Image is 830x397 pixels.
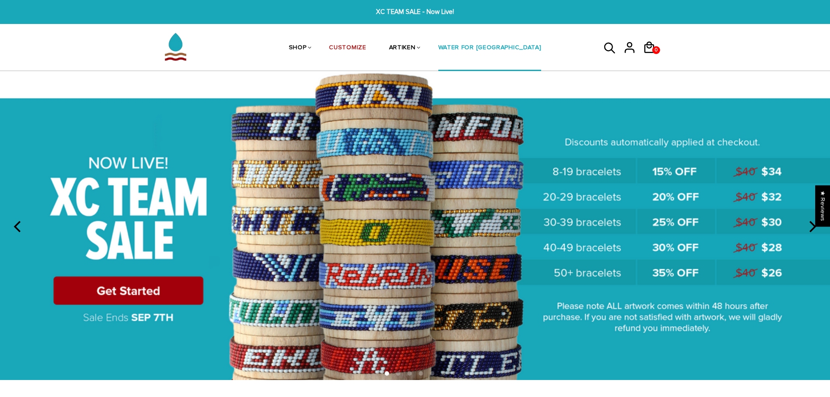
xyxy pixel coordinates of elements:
a: CUSTOMIZE [329,25,366,71]
div: Click to open Judge.me floating reviews tab [815,185,830,227]
button: next [802,217,821,236]
span: 0 [653,44,660,56]
a: WATER FOR [GEOGRAPHIC_DATA] [438,25,542,71]
button: previous [9,217,28,236]
a: 0 [643,57,662,58]
span: XC TEAM SALE - Now Live! [254,7,576,17]
a: ARTIKEN [389,25,416,71]
a: SHOP [289,25,307,71]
